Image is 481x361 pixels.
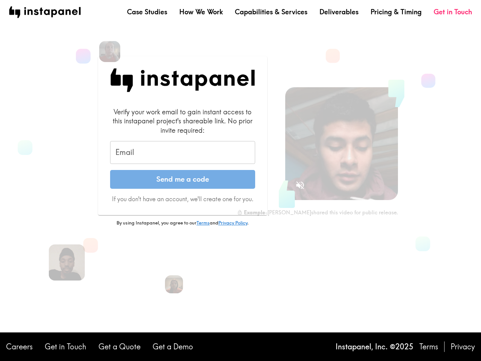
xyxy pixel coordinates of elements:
a: Terms [419,341,438,352]
div: Verify your work email to gain instant access to this instapanel project's shareable link. No pri... [110,107,255,135]
a: Deliverables [319,7,358,17]
a: Get in Touch [45,341,86,352]
img: instapanel [9,6,81,18]
a: Privacy [451,341,475,352]
p: If you don't have an account, we'll create one for you. [110,195,255,203]
img: Trish [165,275,183,293]
a: How We Work [179,7,223,17]
a: Get in Touch [434,7,472,17]
a: Careers [6,341,33,352]
a: Pricing & Timing [371,7,422,17]
a: Case Studies [127,7,167,17]
a: Get a Quote [98,341,141,352]
a: Terms [197,220,210,226]
img: Elizabeth [99,41,120,62]
button: Sound is off [292,177,308,193]
img: Devon [49,244,85,281]
p: Instapanel, Inc. © 2025 [336,341,413,352]
p: By using Instapanel, you agree to our and . [98,220,267,226]
button: Send me a code [110,170,255,189]
a: Privacy Policy [218,220,247,226]
b: Example [244,209,265,216]
div: - [PERSON_NAME] shared this video for public release. [237,209,398,216]
a: Get a Demo [153,341,193,352]
img: Instapanel [110,68,255,92]
a: Capabilities & Services [235,7,307,17]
